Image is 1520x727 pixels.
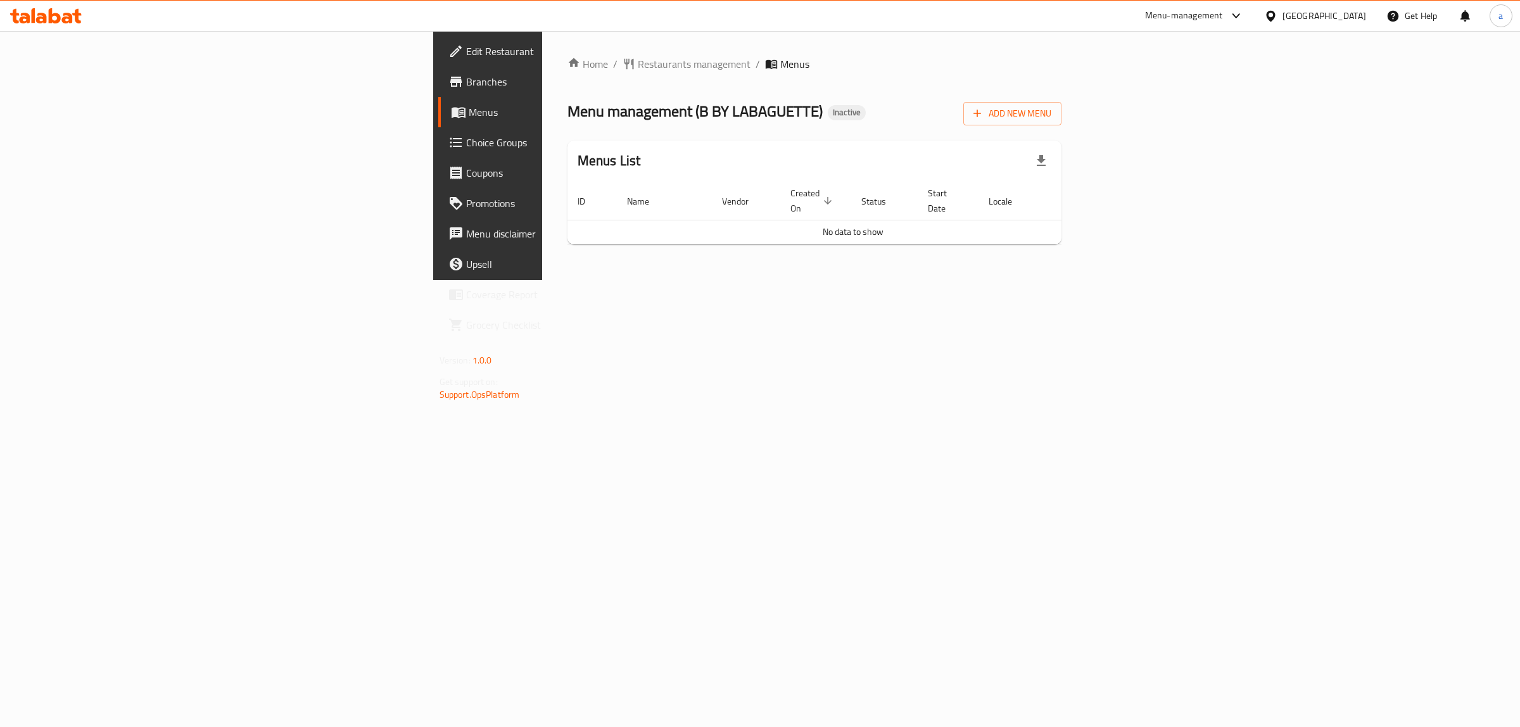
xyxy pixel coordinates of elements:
span: Restaurants management [638,56,750,72]
span: Upsell [466,256,677,272]
a: Support.OpsPlatform [440,386,520,403]
span: Coverage Report [466,287,677,302]
span: Get support on: [440,374,498,390]
span: Edit Restaurant [466,44,677,59]
button: Add New Menu [963,102,1061,125]
span: Branches [466,74,677,89]
a: Branches [438,66,687,97]
div: Export file [1026,146,1056,176]
a: Upsell [438,249,687,279]
span: 1.0.0 [472,352,492,369]
span: Vendor [722,194,765,209]
table: enhanced table [567,182,1139,244]
span: Add New Menu [973,106,1051,122]
span: No data to show [823,224,883,240]
div: [GEOGRAPHIC_DATA] [1282,9,1366,23]
span: Menu management ( B BY LABAGUETTE ) [567,97,823,125]
a: Grocery Checklist [438,310,687,340]
th: Actions [1044,182,1139,220]
span: Status [861,194,902,209]
span: a [1498,9,1503,23]
span: Inactive [828,107,866,118]
a: Promotions [438,188,687,218]
a: Coverage Report [438,279,687,310]
span: Menus [780,56,809,72]
nav: breadcrumb [567,56,1062,72]
a: Menu disclaimer [438,218,687,249]
span: Created On [790,186,836,216]
li: / [756,56,760,72]
div: Menu-management [1145,8,1223,23]
h2: Menus List [578,151,641,170]
span: Menus [469,104,677,120]
span: Name [627,194,666,209]
span: ID [578,194,602,209]
span: Version: [440,352,471,369]
span: Start Date [928,186,963,216]
span: Coupons [466,165,677,180]
div: Inactive [828,105,866,120]
span: Grocery Checklist [466,317,677,332]
span: Choice Groups [466,135,677,150]
a: Edit Restaurant [438,36,687,66]
span: Promotions [466,196,677,211]
a: Menus [438,97,687,127]
span: Locale [989,194,1029,209]
a: Coupons [438,158,687,188]
a: Choice Groups [438,127,687,158]
span: Menu disclaimer [466,226,677,241]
